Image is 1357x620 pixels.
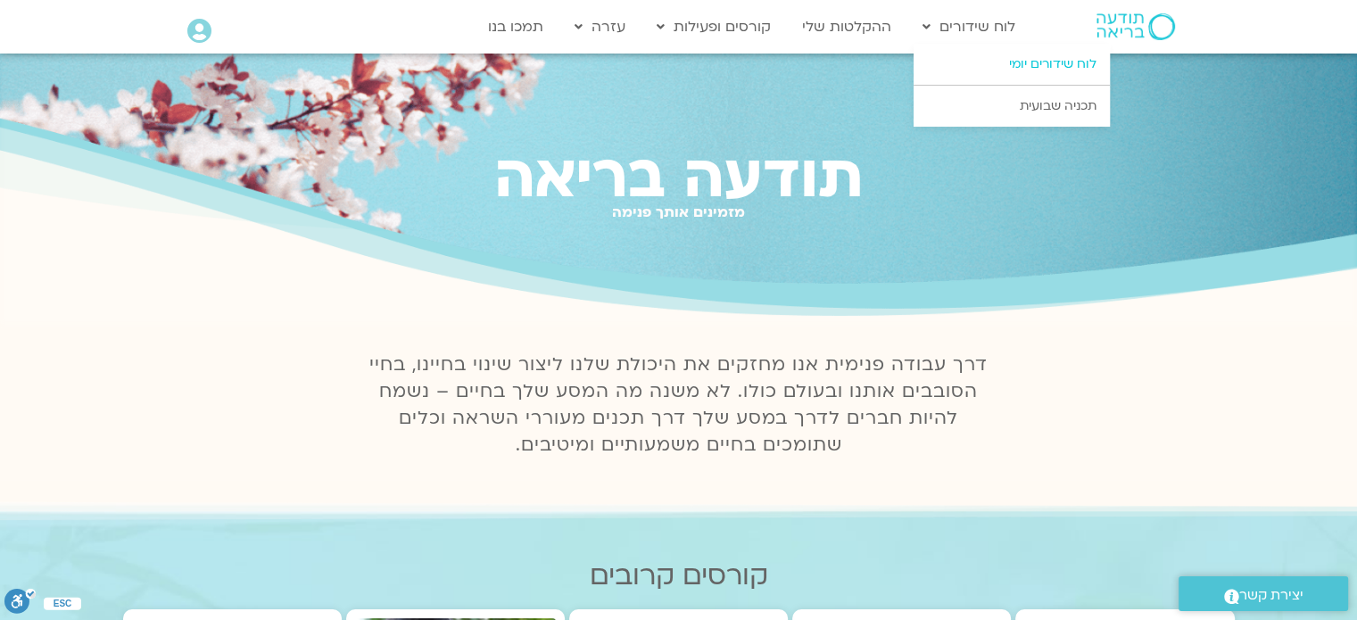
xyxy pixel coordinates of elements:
a: לוח שידורים [914,10,1024,44]
img: תודעה בריאה [1096,13,1175,40]
a: יצירת קשר [1179,576,1348,611]
a: ההקלטות שלי [793,10,900,44]
a: קורסים ופעילות [648,10,780,44]
span: יצירת קשר [1239,583,1303,608]
p: דרך עבודה פנימית אנו מחזקים את היכולת שלנו ליצור שינוי בחיינו, בחיי הסובבים אותנו ובעולם כולו. לא... [360,351,998,459]
a: תמכו בנו [479,10,552,44]
a: לוח שידורים יומי [914,44,1110,85]
a: עזרה [566,10,634,44]
h2: קורסים קרובים [123,560,1235,591]
a: תכניה שבועית [914,86,1110,127]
